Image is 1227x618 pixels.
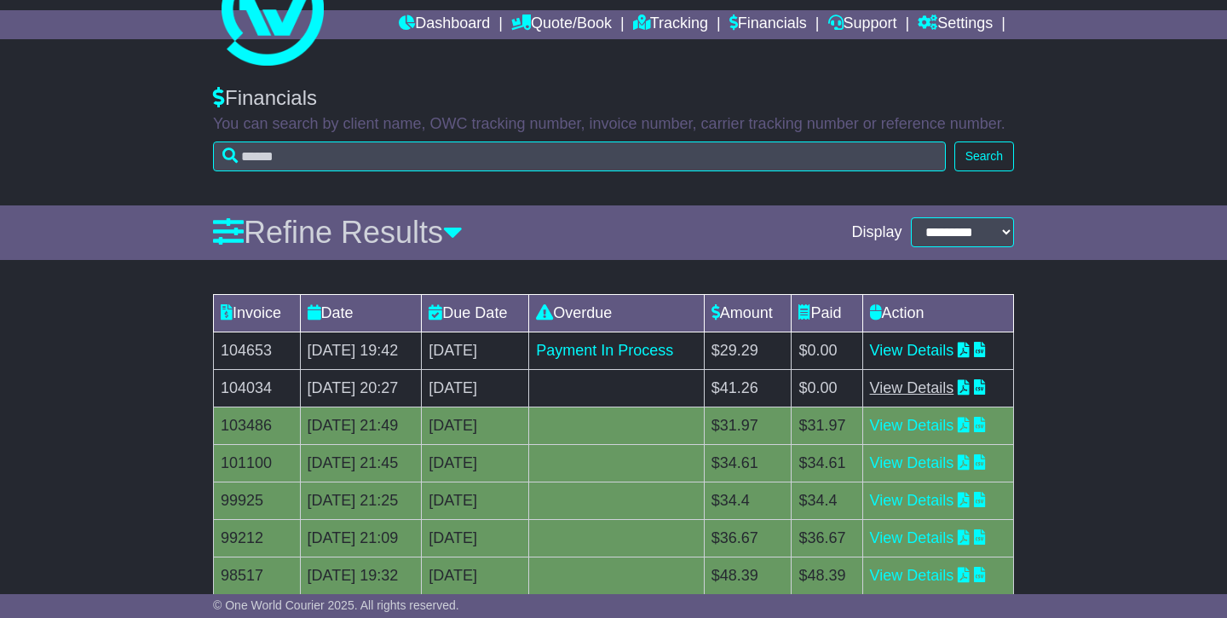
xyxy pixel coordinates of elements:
td: $34.4 [792,482,862,519]
td: Due Date [422,294,529,332]
a: View Details [870,454,954,471]
div: Financials [213,86,1014,111]
td: [DATE] 19:32 [300,557,422,594]
td: Overdue [529,294,704,332]
td: [DATE] 19:42 [300,332,422,369]
a: View Details [870,567,954,584]
a: Tracking [633,10,708,39]
td: $41.26 [704,369,792,407]
td: [DATE] 21:09 [300,519,422,557]
td: 99212 [214,519,301,557]
td: Action [862,294,1013,332]
td: [DATE] [422,557,529,594]
td: 98517 [214,557,301,594]
span: Display [851,223,902,242]
a: Dashboard [399,10,490,39]
td: [DATE] [422,444,529,482]
td: [DATE] 20:27 [300,369,422,407]
td: [DATE] [422,407,529,444]
a: View Details [870,342,954,359]
td: $48.39 [792,557,862,594]
a: Quote/Book [511,10,612,39]
td: $36.67 [792,519,862,557]
td: Paid [792,294,862,332]
td: Amount [704,294,792,332]
td: [DATE] 21:49 [300,407,422,444]
td: $0.00 [792,332,862,369]
td: $34.61 [704,444,792,482]
div: Payment In Process [536,339,696,362]
td: [DATE] [422,482,529,519]
td: 101100 [214,444,301,482]
td: $31.97 [704,407,792,444]
td: $34.4 [704,482,792,519]
td: 104653 [214,332,301,369]
a: Support [828,10,897,39]
a: View Details [870,529,954,546]
td: 99925 [214,482,301,519]
td: $34.61 [792,444,862,482]
a: Settings [918,10,993,39]
a: Financials [729,10,807,39]
td: [DATE] [422,519,529,557]
td: Invoice [214,294,301,332]
td: [DATE] [422,332,529,369]
td: $29.29 [704,332,792,369]
td: $48.39 [704,557,792,594]
span: © One World Courier 2025. All rights reserved. [213,598,459,612]
button: Search [954,142,1014,171]
td: 103486 [214,407,301,444]
td: $31.97 [792,407,862,444]
a: View Details [870,492,954,509]
a: View Details [870,379,954,396]
a: View Details [870,417,954,434]
td: [DATE] [422,369,529,407]
td: $0.00 [792,369,862,407]
td: 104034 [214,369,301,407]
td: [DATE] 21:45 [300,444,422,482]
a: Refine Results [213,215,463,250]
td: Date [300,294,422,332]
td: $36.67 [704,519,792,557]
p: You can search by client name, OWC tracking number, invoice number, carrier tracking number or re... [213,115,1014,134]
td: [DATE] 21:25 [300,482,422,519]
